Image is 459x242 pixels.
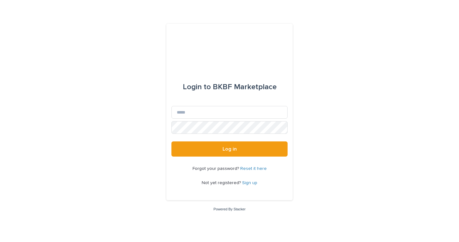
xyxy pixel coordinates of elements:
a: Reset it here [240,166,267,171]
a: Sign up [242,181,257,185]
div: BKBF Marketplace [183,78,277,96]
span: Login to [183,83,211,91]
span: Not yet registered? [202,181,242,185]
span: Log in [223,146,237,152]
span: Forgot your password? [193,166,240,171]
img: l65f3yHPToSKODuEVUav [198,39,261,58]
button: Log in [171,141,288,157]
a: Powered By Stacker [213,207,245,211]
